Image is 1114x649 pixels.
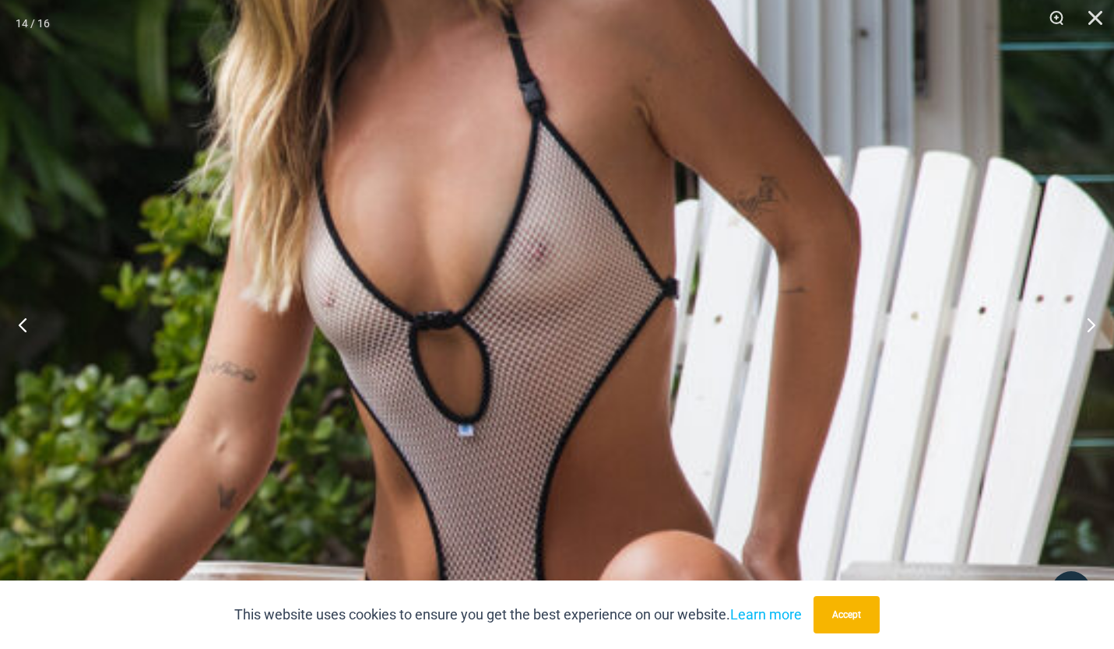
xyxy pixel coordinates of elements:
a: Learn more [730,606,802,623]
button: Accept [814,596,880,633]
div: 14 / 16 [16,12,50,35]
button: Next [1056,286,1114,363]
p: This website uses cookies to ensure you get the best experience on our website. [234,603,802,626]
